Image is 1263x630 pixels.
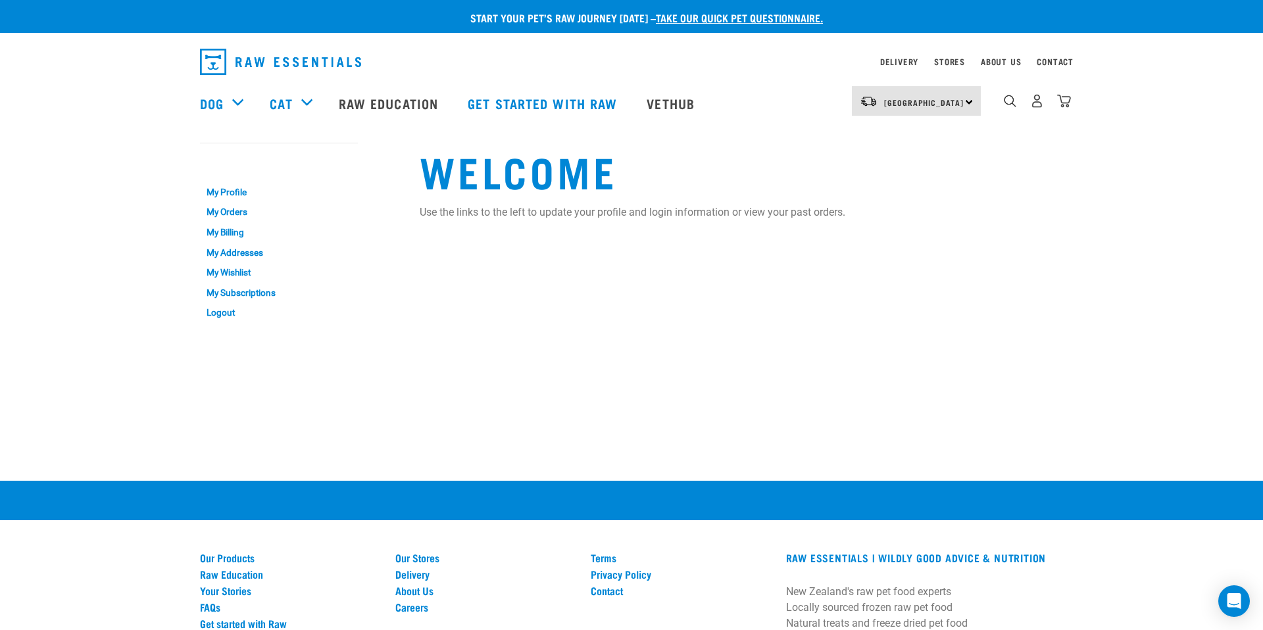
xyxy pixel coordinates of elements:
a: Dog [200,93,224,113]
span: [GEOGRAPHIC_DATA] [884,100,964,105]
a: Delivery [395,568,575,580]
a: Privacy Policy [591,568,770,580]
a: Terms [591,552,770,564]
a: Stores [934,59,965,64]
a: My Account [200,156,264,162]
a: Our Products [200,552,380,564]
h3: RAW ESSENTIALS | Wildly Good Advice & Nutrition [786,552,1063,564]
a: Your Stories [200,585,380,596]
a: Contact [591,585,770,596]
img: Raw Essentials Logo [200,49,361,75]
a: FAQs [200,601,380,613]
a: Contact [1037,59,1074,64]
a: Raw Education [326,77,455,130]
a: Get started with Raw [200,618,380,629]
a: Get started with Raw [455,77,633,130]
img: home-icon-1@2x.png [1004,95,1016,107]
a: My Orders [200,203,358,223]
a: My Addresses [200,243,358,263]
a: About Us [395,585,575,596]
img: home-icon@2x.png [1057,94,1071,108]
a: Raw Education [200,568,380,580]
a: Vethub [633,77,711,130]
img: van-moving.png [860,95,878,107]
a: Careers [395,601,575,613]
a: About Us [981,59,1021,64]
a: Cat [270,93,292,113]
a: My Profile [200,182,358,203]
a: take our quick pet questionnaire. [656,14,823,20]
a: Our Stores [395,552,575,564]
a: Delivery [880,59,918,64]
p: Use the links to the left to update your profile and login information or view your past orders. [420,205,1063,220]
nav: dropdown navigation [189,43,1074,80]
a: Logout [200,303,358,323]
a: My Wishlist [200,262,358,283]
div: Open Intercom Messenger [1218,585,1250,617]
h1: Welcome [420,147,1063,194]
img: user.png [1030,94,1044,108]
a: My Subscriptions [200,283,358,303]
a: My Billing [200,222,358,243]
